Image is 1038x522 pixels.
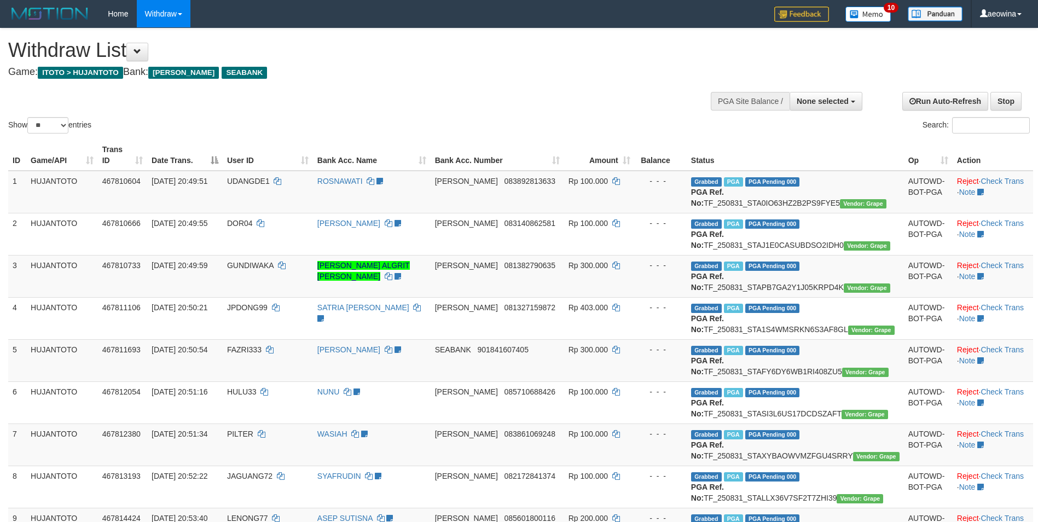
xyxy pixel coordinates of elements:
span: Marked by aeosyak [724,472,743,482]
a: SATRIA [PERSON_NAME] [317,303,409,312]
div: - - - [639,302,682,313]
span: Vendor URL: https://settle31.1velocity.biz [837,494,883,503]
span: PGA Pending [745,262,800,271]
span: Rp 100.000 [569,472,608,480]
span: Vendor URL: https://settle31.1velocity.biz [844,241,890,251]
div: - - - [639,471,682,482]
td: TF_250831_STASI3L6US17DCDSZAFT [687,381,904,424]
th: Trans ID: activate to sort column ascending [98,140,147,171]
a: Note [959,483,976,491]
span: JAGUANG72 [227,472,272,480]
span: Vendor URL: https://settle31.1velocity.biz [844,283,890,293]
a: Note [959,272,976,281]
b: PGA Ref. No: [691,398,724,418]
td: 2 [8,213,26,255]
a: Note [959,356,976,365]
span: JPDONG99 [227,303,268,312]
span: PGA Pending [745,430,800,439]
span: 467810604 [102,177,141,185]
span: Rp 100.000 [569,177,608,185]
label: Show entries [8,117,91,134]
td: · · [953,213,1033,255]
div: PGA Site Balance / [711,92,790,111]
div: - - - [639,176,682,187]
span: [PERSON_NAME] [435,430,498,438]
a: Reject [957,472,979,480]
th: Amount: activate to sort column ascending [564,140,635,171]
span: Copy 083140862581 to clipboard [504,219,555,228]
td: 7 [8,424,26,466]
th: Op: activate to sort column ascending [904,140,953,171]
th: Status [687,140,904,171]
span: ITOTO > HUJANTOTO [38,67,123,79]
span: [PERSON_NAME] [435,387,498,396]
td: HUJANTOTO [26,255,98,297]
b: PGA Ref. No: [691,440,724,460]
img: MOTION_logo.png [8,5,91,22]
div: - - - [639,428,682,439]
select: Showentries [27,117,68,134]
td: HUJANTOTO [26,297,98,339]
span: [DATE] 20:50:54 [152,345,207,354]
a: Check Trans [981,345,1024,354]
a: Check Trans [981,219,1024,228]
td: AUTOWD-BOT-PGA [904,297,953,339]
span: [DATE] 20:52:22 [152,472,207,480]
span: Copy 901841607405 to clipboard [477,345,528,354]
span: PGA Pending [745,472,800,482]
span: [DATE] 20:49:55 [152,219,207,228]
a: WASIAH [317,430,347,438]
span: [PERSON_NAME] [435,303,498,312]
td: 8 [8,466,26,508]
a: NUNU [317,387,339,396]
span: FAZRI333 [227,345,262,354]
td: 3 [8,255,26,297]
span: [DATE] 20:50:21 [152,303,207,312]
span: 467813193 [102,472,141,480]
span: None selected [797,97,849,106]
h4: Game: Bank: [8,67,681,78]
th: Balance [635,140,687,171]
td: · · [953,171,1033,213]
a: SYAFRUDIN [317,472,361,480]
td: AUTOWD-BOT-PGA [904,381,953,424]
td: HUJANTOTO [26,171,98,213]
span: Grabbed [691,304,722,313]
a: Check Trans [981,177,1024,185]
td: HUJANTOTO [26,213,98,255]
span: HULU33 [227,387,257,396]
span: Rp 100.000 [569,430,608,438]
span: [PERSON_NAME] [435,177,498,185]
span: SEABANK [222,67,267,79]
a: [PERSON_NAME] [317,345,380,354]
span: PGA Pending [745,388,800,397]
a: Note [959,440,976,449]
td: · · [953,424,1033,466]
a: Note [959,314,976,323]
a: Check Trans [981,472,1024,480]
span: SEABANK [435,345,471,354]
span: Marked by aeokris [724,177,743,187]
a: Check Trans [981,430,1024,438]
th: Bank Acc. Number: activate to sort column ascending [431,140,564,171]
a: Check Trans [981,303,1024,312]
span: Grabbed [691,472,722,482]
td: 6 [8,381,26,424]
span: 467810733 [102,261,141,270]
span: 10 [884,3,898,13]
img: Button%20Memo.svg [845,7,891,22]
a: Stop [990,92,1022,111]
td: · · [953,381,1033,424]
span: Marked by aeokris [724,219,743,229]
span: 467810666 [102,219,141,228]
b: PGA Ref. No: [691,356,724,376]
td: 4 [8,297,26,339]
th: Bank Acc. Name: activate to sort column ascending [313,140,431,171]
b: PGA Ref. No: [691,314,724,334]
td: AUTOWD-BOT-PGA [904,255,953,297]
span: DOR04 [227,219,253,228]
td: TF_250831_STAPB7GA2Y1J05KRPD4K [687,255,904,297]
span: Marked by aeokris [724,262,743,271]
a: Run Auto-Refresh [902,92,988,111]
a: Reject [957,219,979,228]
